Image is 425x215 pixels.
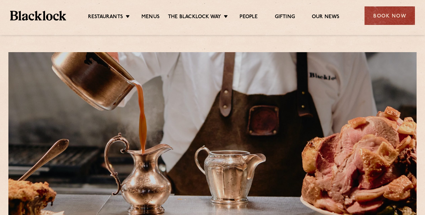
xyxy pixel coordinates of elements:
img: BL_Textured_Logo-footer-cropped.svg [10,11,66,20]
a: The Blacklock Way [168,14,221,21]
a: Gifting [275,14,295,21]
a: People [240,14,258,21]
div: Book Now [365,6,415,25]
a: Restaurants [88,14,123,21]
a: Menus [141,14,160,21]
a: Our News [312,14,340,21]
